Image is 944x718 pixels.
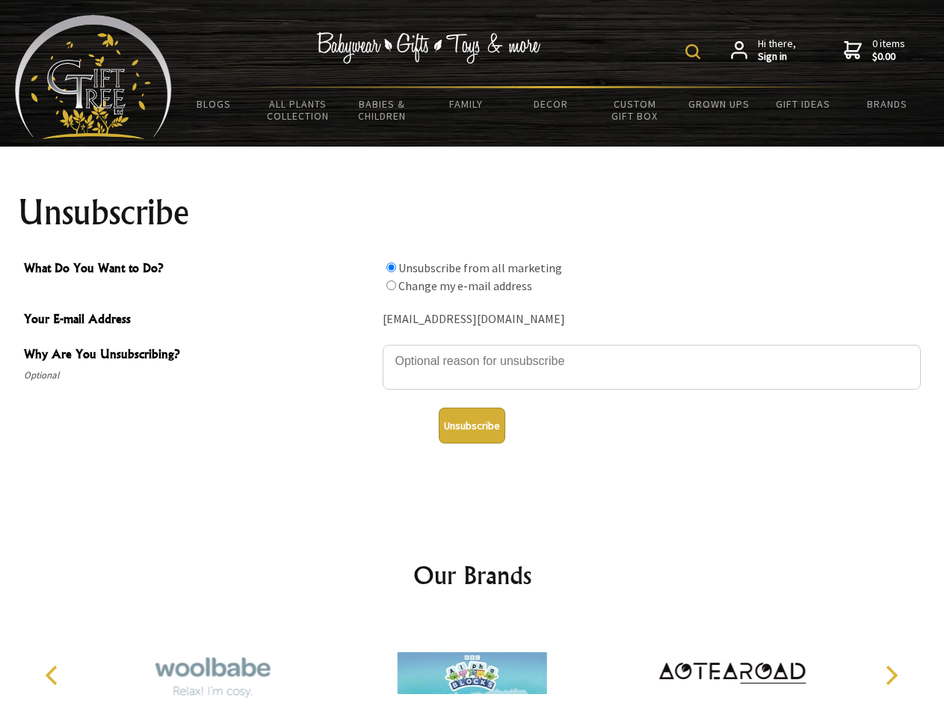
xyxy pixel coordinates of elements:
div: [EMAIL_ADDRESS][DOMAIN_NAME] [383,308,921,331]
span: Why Are You Unsubscribing? [24,345,375,366]
a: Grown Ups [676,88,761,120]
span: Hi there, [758,37,796,64]
span: Your E-mail Address [24,310,375,331]
input: What Do You Want to Do? [386,263,396,272]
a: All Plants Collection [256,88,341,132]
a: Family [425,88,509,120]
input: What Do You Want to Do? [386,280,396,290]
img: Babywear - Gifts - Toys & more [317,32,541,64]
a: Hi there,Sign in [731,37,796,64]
label: Unsubscribe from all marketing [398,260,562,275]
a: BLOGS [172,88,256,120]
button: Previous [37,659,70,692]
span: Optional [24,366,375,384]
a: Decor [508,88,593,120]
h2: Our Brands [30,557,915,593]
a: 0 items$0.00 [844,37,905,64]
a: Brands [845,88,930,120]
textarea: Why Are You Unsubscribing? [383,345,921,390]
strong: $0.00 [872,50,905,64]
label: Change my e-mail address [398,278,532,293]
a: Babies & Children [340,88,425,132]
a: Gift Ideas [761,88,845,120]
span: 0 items [872,37,905,64]
img: product search [685,44,700,59]
img: Babyware - Gifts - Toys and more... [15,15,172,139]
button: Unsubscribe [439,408,505,444]
strong: Sign in [758,50,796,64]
h1: Unsubscribe [18,194,927,230]
a: Custom Gift Box [593,88,677,132]
span: What Do You Want to Do? [24,259,375,280]
button: Next [874,659,907,692]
